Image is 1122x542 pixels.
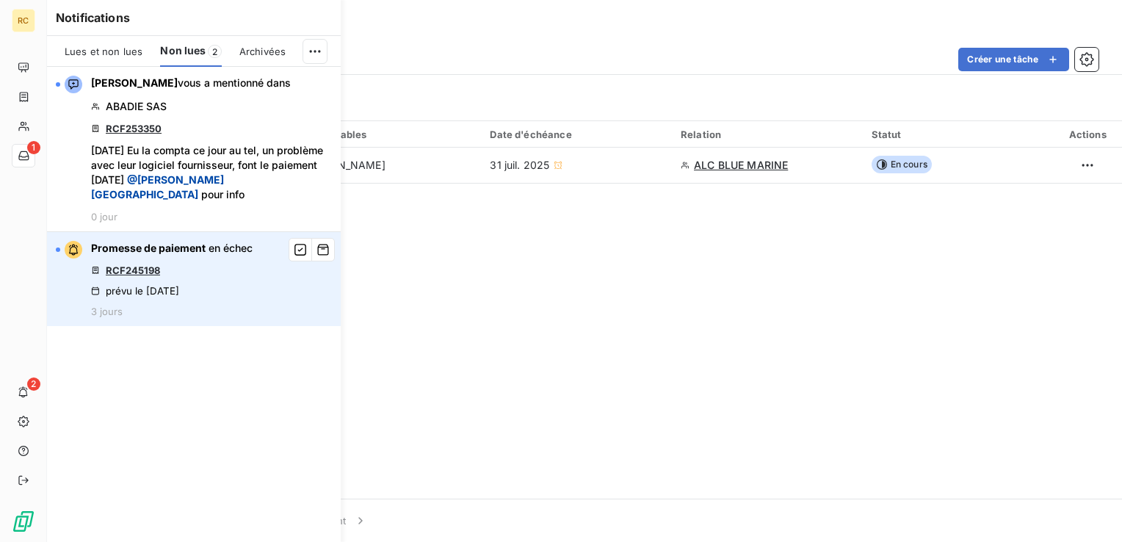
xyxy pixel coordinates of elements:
span: 1 [27,141,40,154]
span: 2 [27,377,40,391]
span: Non lues [160,43,206,58]
button: Promesse de paiement en échecRCF245198prévu le [DATE]3 jours [47,232,341,326]
img: Logo LeanPay [12,510,35,533]
span: [PERSON_NAME] [91,76,178,89]
a: RCF253350 [106,123,162,134]
span: ABADIE SAS [106,99,167,114]
div: Date d'échéance [490,129,663,140]
span: 0 jour [91,211,117,223]
span: Promesse de paiement [91,242,206,254]
button: Créer une tâche [958,48,1069,71]
div: Relation [681,129,854,140]
span: 2 [208,45,222,58]
div: Responsables [300,129,473,140]
div: prévu le [DATE] [91,285,179,297]
span: Archivées [239,46,286,57]
iframe: Intercom live chat [1072,492,1107,527]
div: Actions [1062,129,1113,140]
div: RC [12,9,35,32]
span: [DATE] Eu la compta ce jour au tel, un problème avec leur logiciel fournisseur, font le paiement ... [91,143,332,202]
span: vous a mentionné dans [91,76,291,90]
button: [PERSON_NAME]vous a mentionné dansABADIE SASRCF253350[DATE] Eu la compta ce jour au tel, un probl... [47,67,341,232]
div: Statut [872,129,1045,140]
span: @ [PERSON_NAME] [GEOGRAPHIC_DATA] [91,173,224,200]
span: 31 juil. 2025 [490,158,549,173]
span: Lues et non lues [65,46,142,57]
span: En cours [872,156,932,173]
span: ALC BLUE MARINE [694,158,788,173]
span: en échec [209,242,253,254]
span: 3 jours [91,306,123,317]
span: [PERSON_NAME] [300,158,386,173]
h6: Notifications [56,9,332,26]
a: RCF245198 [106,264,160,276]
